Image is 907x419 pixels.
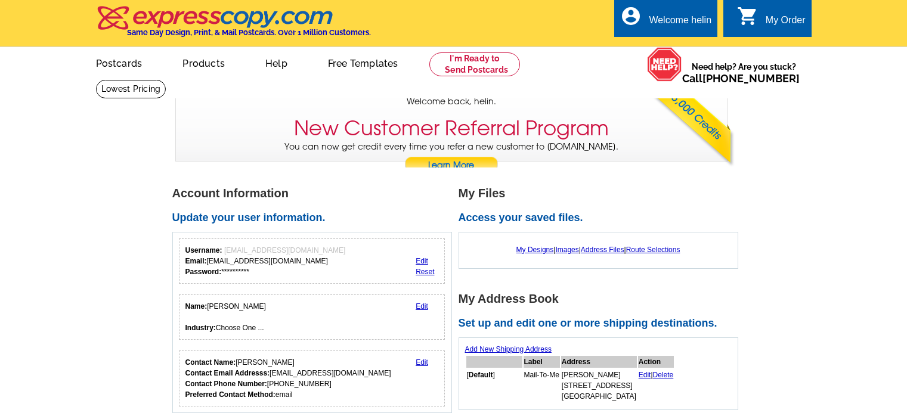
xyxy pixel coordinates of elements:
[465,238,732,261] div: | | |
[179,238,445,284] div: Your login information.
[127,28,371,37] h4: Same Day Design, Print, & Mail Postcards. Over 1 Million Customers.
[176,141,727,175] p: You can now get credit every time you refer a new customer to [DOMAIN_NAME].
[416,268,434,276] a: Reset
[459,212,745,225] h2: Access your saved files.
[416,257,428,265] a: Edit
[185,357,391,400] div: [PERSON_NAME] [EMAIL_ADDRESS][DOMAIN_NAME] [PHONE_NUMBER] email
[653,371,674,379] a: Delete
[516,246,554,254] a: My Designs
[407,95,496,108] span: Welcome back, helin.
[77,48,162,76] a: Postcards
[172,187,459,200] h1: Account Information
[163,48,244,76] a: Products
[246,48,307,76] a: Help
[185,268,222,276] strong: Password:
[185,380,267,388] strong: Contact Phone Number:
[185,390,275,399] strong: Preferred Contact Method:
[561,356,637,368] th: Address
[766,15,806,32] div: My Order
[309,48,417,76] a: Free Templates
[294,116,609,141] h3: New Customer Referral Program
[620,5,642,27] i: account_circle
[702,72,800,85] a: [PHONE_NUMBER]
[185,246,222,254] strong: Username:
[581,246,624,254] a: Address Files
[682,61,806,85] span: Need help? Are you stuck?
[682,72,800,85] span: Call
[626,246,680,254] a: Route Selections
[459,317,745,330] h2: Set up and edit one or more shipping destinations.
[561,369,637,402] td: [PERSON_NAME] [STREET_ADDRESS] [GEOGRAPHIC_DATA]
[96,14,371,37] a: Same Day Design, Print, & Mail Postcards. Over 1 Million Customers.
[404,157,499,175] a: Learn More
[466,369,522,402] td: [ ]
[185,301,266,333] div: [PERSON_NAME] Choose One ...
[639,371,651,379] a: Edit
[737,13,806,28] a: shopping_cart My Order
[524,369,560,402] td: Mail-To-Me
[416,358,428,367] a: Edit
[224,246,345,254] span: [EMAIL_ADDRESS][DOMAIN_NAME]
[179,294,445,340] div: Your personal details.
[185,324,216,332] strong: Industry:
[737,5,759,27] i: shopping_cart
[185,257,207,265] strong: Email:
[185,358,236,367] strong: Contact Name:
[465,345,552,353] a: Add New Shipping Address
[555,246,578,254] a: Images
[185,302,208,311] strong: Name:
[647,47,682,82] img: help
[179,350,445,406] div: Who should we contact regarding order issues?
[469,371,493,379] b: Default
[459,293,745,305] h1: My Address Book
[416,302,428,311] a: Edit
[459,187,745,200] h1: My Files
[185,369,270,377] strong: Contact Email Addresss:
[649,15,711,32] div: Welcome helin
[172,212,459,225] h2: Update your user information.
[638,356,674,368] th: Action
[524,356,560,368] th: Label
[638,369,674,402] td: |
